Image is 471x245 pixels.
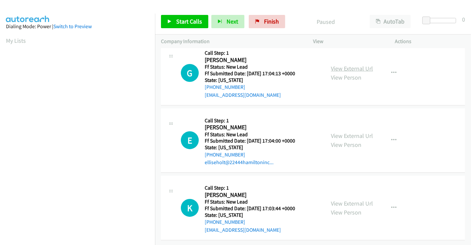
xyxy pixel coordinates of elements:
[205,138,303,144] h5: Ff Submitted Date: [DATE] 17:04:00 +0000
[331,141,361,149] a: View Person
[205,124,303,131] h2: [PERSON_NAME]
[205,205,303,212] h5: Ff Submitted Date: [DATE] 17:03:44 +0000
[6,23,149,31] div: Dialing Mode: Power |
[331,65,373,72] a: View External Url
[331,209,361,216] a: View Person
[205,199,303,205] h5: Ff Status: New Lead
[205,131,303,138] h5: Ff Status: New Lead
[181,199,199,217] h1: K
[205,152,245,158] a: [PHONE_NUMBER]
[249,15,285,28] a: Finish
[331,200,373,207] a: View External Url
[181,131,199,149] h1: E
[205,117,303,124] h5: Call Step: 1
[176,18,202,25] span: Start Calls
[294,17,358,26] p: Paused
[205,219,245,225] a: [PHONE_NUMBER]
[264,18,279,25] span: Finish
[426,18,456,23] div: Delay between calls (in seconds)
[211,15,244,28] button: Next
[313,37,383,45] p: View
[181,131,199,149] div: The call is yet to be attempted
[205,212,303,218] h5: State: [US_STATE]
[53,23,92,30] a: Switch to Preview
[205,191,303,199] h2: [PERSON_NAME]
[6,37,26,44] a: My Lists
[181,199,199,217] div: The call is yet to be attempted
[462,15,465,24] div: 0
[181,64,199,82] h1: G
[161,37,301,45] p: Company Information
[331,132,373,140] a: View External Url
[370,15,411,28] button: AutoTab
[205,227,281,233] a: [EMAIL_ADDRESS][DOMAIN_NAME]
[205,64,303,70] h5: Ff Status: New Lead
[205,159,274,165] a: elliseholt@22444hamiltoninc...
[205,144,303,151] h5: State: [US_STATE]
[181,64,199,82] div: The call is yet to be attempted
[205,92,281,98] a: [EMAIL_ADDRESS][DOMAIN_NAME]
[205,70,303,77] h5: Ff Submitted Date: [DATE] 17:04:13 +0000
[395,37,465,45] p: Actions
[205,77,303,84] h5: State: [US_STATE]
[205,56,303,64] h2: [PERSON_NAME]
[205,50,303,56] h5: Call Step: 1
[227,18,238,25] span: Next
[331,74,361,81] a: View Person
[161,15,208,28] a: Start Calls
[205,185,303,191] h5: Call Step: 1
[205,84,245,90] a: [PHONE_NUMBER]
